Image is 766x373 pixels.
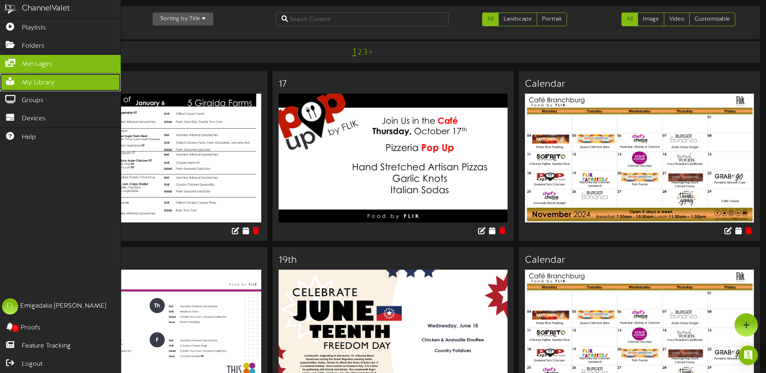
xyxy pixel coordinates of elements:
[22,133,36,142] span: Help
[498,13,537,26] a: Landscape
[739,346,758,365] div: Open Intercom Messenger
[32,94,261,222] img: 950d48c2-080b-43f7-a3ff-8f0786d24925.jpg
[363,48,367,57] a: 3
[525,79,754,90] h3: Calendar
[22,60,52,69] span: Messages
[537,13,567,26] a: Portrait
[22,114,46,124] span: Devices
[22,360,42,369] span: Logout
[12,325,19,332] span: 0
[358,48,362,57] a: 2
[22,42,44,51] span: Folders
[369,48,372,57] a: >
[276,13,449,26] input: Search Content
[279,255,508,266] h3: 19th
[482,13,499,26] a: All
[279,79,508,90] h3: 17
[22,78,55,88] span: My Library
[32,79,261,90] h3: 01062025
[2,298,18,314] div: EL
[22,3,70,15] div: ChannelValet
[664,13,690,26] a: Video
[621,13,638,26] a: All
[32,255,261,266] h3: 05262025
[689,13,735,26] a: Customizable
[525,255,754,266] h3: Calendar
[638,13,664,26] a: Image
[22,23,46,33] span: Playlists
[153,13,213,25] button: Sorting by:Title
[20,302,106,311] div: Emigadalia [PERSON_NAME]
[21,323,40,333] span: Proofs
[279,94,508,222] img: 16b5fb6d-1902-48f2-a5b0-cb78bf4de7b2.jpg
[22,96,44,105] span: Groups
[22,342,71,351] span: Feature Tracking
[353,47,356,57] a: 1
[525,94,754,222] img: 7a36d6f1-e844-43d8-bcc2-57179c4d2c8a.jpg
